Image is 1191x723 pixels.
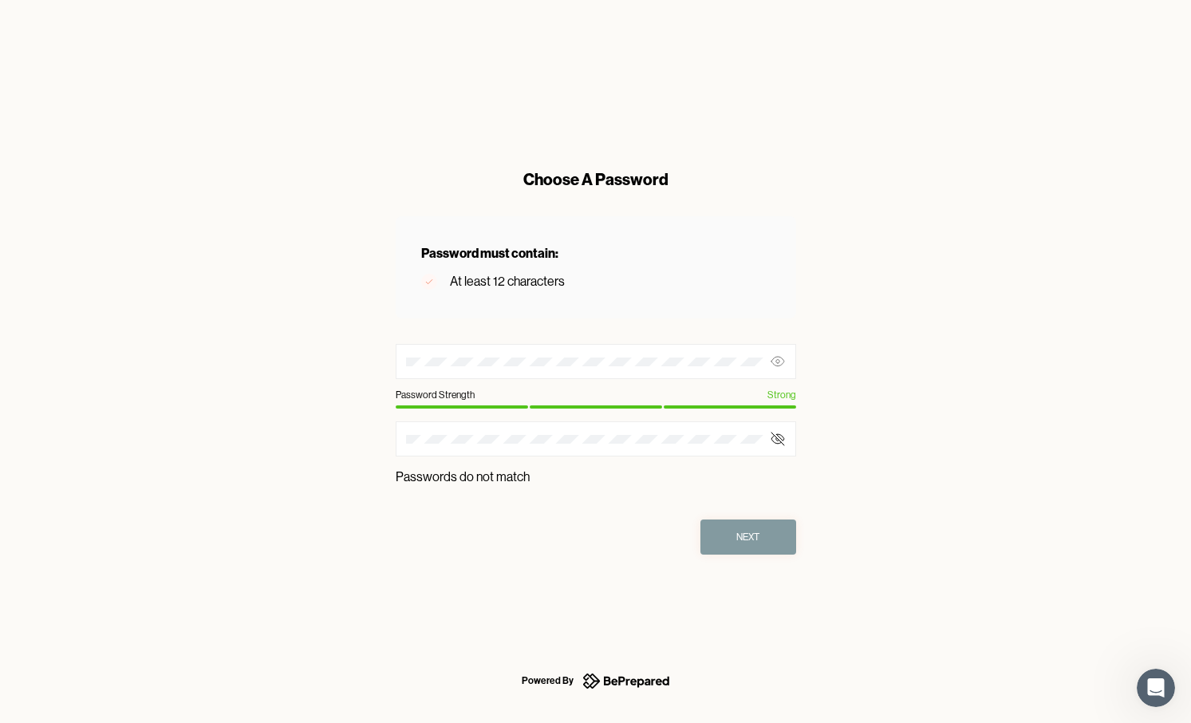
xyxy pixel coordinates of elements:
div: Password Strength [396,387,475,403]
iframe: Intercom live chat [1137,669,1175,707]
div: At least 12 characters [450,271,565,293]
div: Choose A Password [396,168,796,191]
div: Powered By [522,671,574,690]
button: Next [700,520,796,555]
p: Passwords do not match [396,469,796,484]
div: Next [736,529,759,545]
div: Strong [767,387,796,403]
div: Password must contain: [421,242,771,264]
